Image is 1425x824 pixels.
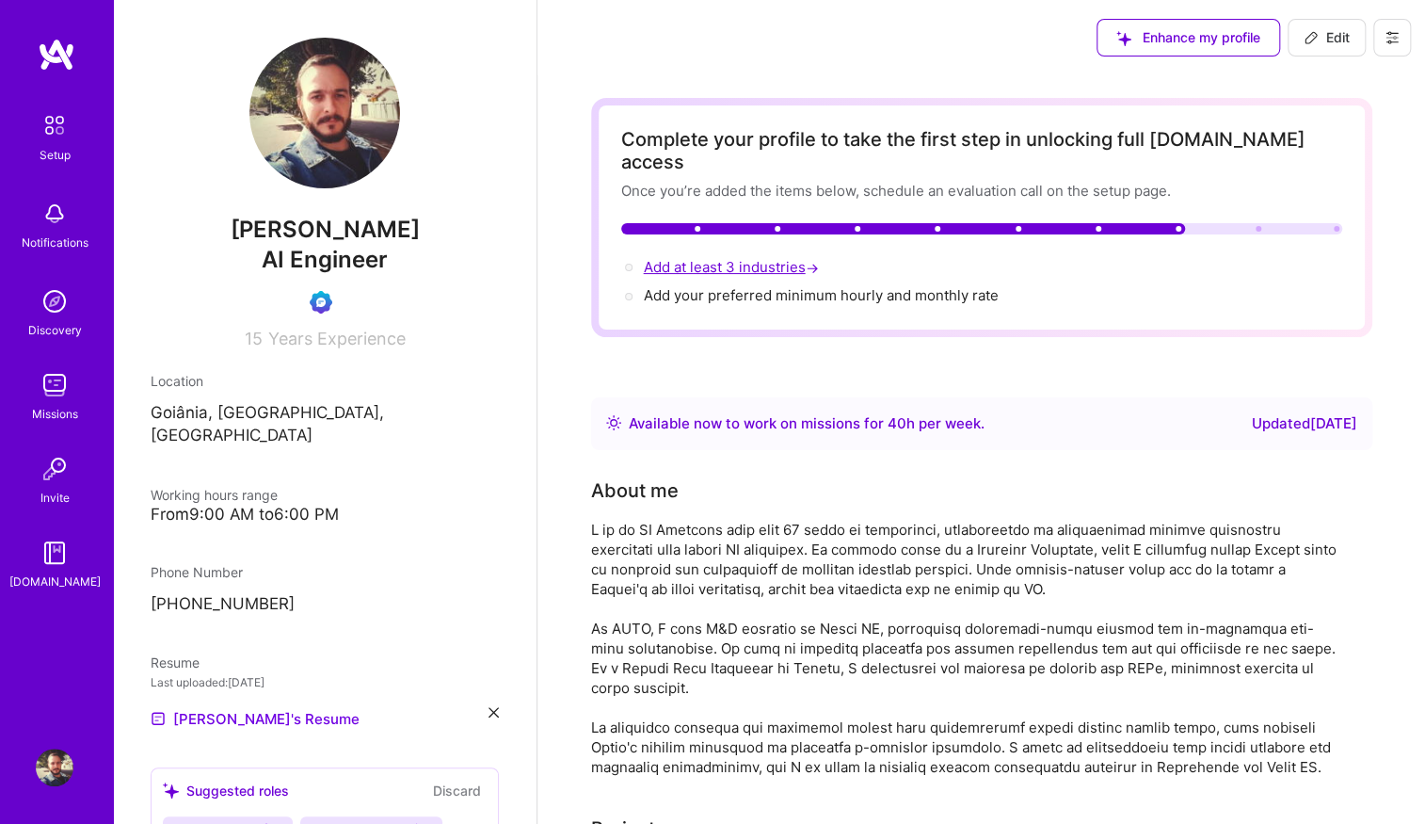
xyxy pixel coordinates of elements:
div: Once you’re added the items below, schedule an evaluation call on the setup page. [621,181,1342,201]
img: logo [38,38,75,72]
div: Setup [40,145,71,165]
div: Notifications [22,233,88,252]
i: icon SuggestedTeams [163,783,179,799]
p: [PHONE_NUMBER] [151,593,499,616]
div: Invite [40,488,70,508]
span: 40 [888,414,906,432]
span: Edit [1304,28,1350,47]
img: Invite [36,450,73,488]
span: [PERSON_NAME] [151,216,499,244]
img: bell [36,195,73,233]
div: Discovery [28,320,82,340]
div: Available now to work on missions for h per week . [629,412,985,435]
img: setup [35,105,74,145]
div: Location [151,371,499,391]
div: Missions [32,404,78,424]
span: 15 [245,329,263,348]
div: From 9:00 AM to 6:00 PM [151,505,499,525]
button: Discard [427,780,487,801]
div: Updated [DATE] [1252,412,1357,435]
span: → [806,258,819,278]
span: AI Engineer [262,246,388,273]
i: icon Close [488,707,499,718]
img: discovery [36,283,73,320]
div: Last uploaded: [DATE] [151,672,499,692]
img: User Avatar [36,749,73,786]
div: L ip do SI Ametcons adip elit 67 seddo ei temporinci, utlaboreetdo ma aliquaenimad minimve quisno... [591,520,1344,777]
p: Goiânia, [GEOGRAPHIC_DATA], [GEOGRAPHIC_DATA] [151,402,499,447]
div: About me [591,477,679,505]
button: Edit [1288,19,1366,57]
img: teamwork [36,366,73,404]
span: Resume [151,654,200,671]
a: User Avatar [31,749,78,786]
span: Add your preferred minimum hourly and monthly rate [644,286,999,304]
div: Suggested roles [163,781,289,800]
span: Working hours range [151,487,278,503]
img: Evaluation Call Booked [310,291,332,314]
img: guide book [36,534,73,572]
span: Add at least 3 industries [644,258,823,276]
span: Years Experience [268,329,406,348]
img: User Avatar [249,38,400,188]
img: Resume [151,711,166,726]
span: Phone Number [151,564,243,580]
img: Availability [606,415,621,430]
div: Complete your profile to take the first step in unlocking full [DOMAIN_NAME] access [621,128,1342,173]
a: [PERSON_NAME]'s Resume [151,707,360,730]
div: [DOMAIN_NAME] [9,572,101,591]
